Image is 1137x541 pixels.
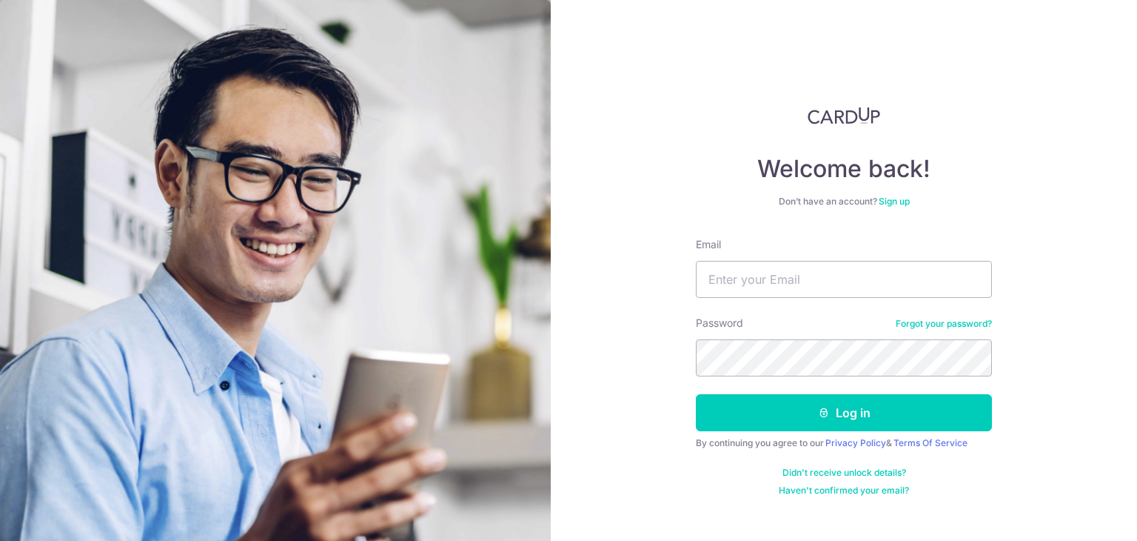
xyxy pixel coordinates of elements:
[696,237,721,252] label: Email
[893,437,967,448] a: Terms Of Service
[696,316,743,331] label: Password
[808,107,880,125] img: CardUp Logo
[782,467,906,479] a: Didn't receive unlock details?
[696,196,992,208] div: Don’t have an account?
[896,318,992,330] a: Forgot your password?
[696,154,992,184] h4: Welcome back!
[696,394,992,431] button: Log in
[696,261,992,298] input: Enter your Email
[696,437,992,449] div: By continuing you agree to our &
[879,196,910,207] a: Sign up
[825,437,886,448] a: Privacy Policy
[779,485,909,497] a: Haven't confirmed your email?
